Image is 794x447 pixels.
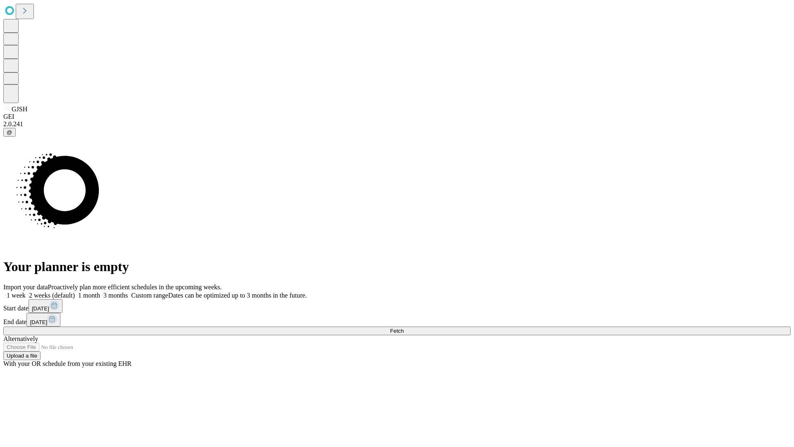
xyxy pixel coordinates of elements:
span: 2 weeks (default) [29,292,75,299]
h1: Your planner is empty [3,259,791,274]
div: Start date [3,299,791,313]
span: Fetch [390,328,404,334]
span: Proactively plan more efficient schedules in the upcoming weeks. [48,284,222,291]
span: Dates can be optimized up to 3 months in the future. [168,292,307,299]
span: [DATE] [32,305,49,312]
span: Alternatively [3,335,38,342]
span: 1 week [7,292,26,299]
button: Fetch [3,327,791,335]
div: 2.0.241 [3,120,791,128]
button: [DATE] [29,299,62,313]
span: Import your data [3,284,48,291]
span: Custom range [131,292,168,299]
button: Upload a file [3,351,41,360]
span: GJSH [12,106,27,113]
div: GEI [3,113,791,120]
span: [DATE] [30,319,47,325]
button: @ [3,128,16,137]
span: 1 month [78,292,100,299]
span: @ [7,129,12,135]
div: End date [3,313,791,327]
span: With your OR schedule from your existing EHR [3,360,132,367]
span: 3 months [103,292,128,299]
button: [DATE] [26,313,60,327]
